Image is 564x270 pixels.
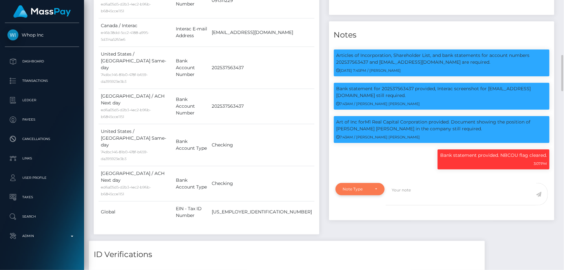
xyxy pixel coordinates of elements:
[174,124,210,166] td: Bank Account Type
[101,150,148,161] small: 74dbc146-81b0-478f-b659-da395923e3b3
[5,228,79,244] a: Admin
[174,18,210,47] td: Interac E-mail Address
[5,112,79,128] a: Payees
[101,30,149,42] small: e46b38dd-5cc2-4188-a995-5d314a5265e6
[99,89,174,124] td: [GEOGRAPHIC_DATA] / ACH Next day
[336,85,547,99] p: Bank statement for 202537563437 provided, Interac screenshot for [EMAIL_ADDRESS][DOMAIN_NAME] sti...
[7,231,77,241] p: Admin
[99,18,174,47] td: Canada / Interac
[336,135,420,139] small: 7:43AM / [PERSON_NAME] [PERSON_NAME]
[174,89,210,124] td: Bank Account Number
[7,29,18,40] img: Whop Inc
[336,52,547,66] p: Articles of Incorporation, Shareholder List, and bank statements for account numbers 202537563437...
[5,32,79,38] span: Whop Inc
[209,18,314,47] td: [EMAIL_ADDRESS][DOMAIN_NAME]
[334,29,550,41] h4: Notes
[7,76,77,86] p: Transactions
[336,68,401,73] small: [DATE] 7:45PM / [PERSON_NAME]
[7,134,77,144] p: Cancellations
[5,170,79,186] a: User Profile
[7,154,77,163] p: Links
[5,92,79,108] a: Ledger
[209,124,314,166] td: Checking
[13,5,71,18] img: MassPay Logo
[5,53,79,70] a: Dashboard
[101,185,151,196] small: ed6a05d5-d2b3-4ec2-b96b-b6845cce1151
[7,192,77,202] p: Taxes
[209,47,314,89] td: 202537563437
[99,124,174,166] td: United States / [GEOGRAPHIC_DATA] Same-day
[94,249,480,260] h4: ID Verifications
[7,95,77,105] p: Ledger
[101,2,151,13] small: ed6a05d5-d2b3-4ec2-b96b-b6845cce1151
[5,150,79,167] a: Links
[209,201,314,223] td: [US_EMPLOYER_IDENTIFICATION_NUMBER]
[5,73,79,89] a: Transactions
[5,209,79,225] a: Search
[7,212,77,221] p: Search
[534,161,547,166] small: 3:07PM
[174,47,210,89] td: Bank Account Number
[101,72,148,84] small: 74dbc146-81b0-478f-b659-da395923e3b3
[174,201,210,223] td: EIN - Tax ID Number
[335,183,385,195] button: Note Type
[5,131,79,147] a: Cancellations
[209,89,314,124] td: 202537563437
[7,173,77,183] p: User Profile
[99,201,174,223] td: Global
[336,119,547,132] p: Art of Inc forM1 Real Capital Corporation provided. Document showing the position of [PERSON_NAME...
[7,115,77,124] p: Payees
[343,187,370,192] div: Note Type
[440,152,547,159] p: Bank statement provided. NBCOU flag cleared.
[336,102,420,106] small: 7:43AM / [PERSON_NAME] [PERSON_NAME]
[209,166,314,201] td: Checking
[101,108,151,119] small: ed6a05d5-d2b3-4ec2-b96b-b6845cce1151
[7,57,77,66] p: Dashboard
[5,189,79,205] a: Taxes
[99,166,174,201] td: [GEOGRAPHIC_DATA] / ACH Next day
[99,47,174,89] td: United States / [GEOGRAPHIC_DATA] Same-day
[174,166,210,201] td: Bank Account Type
